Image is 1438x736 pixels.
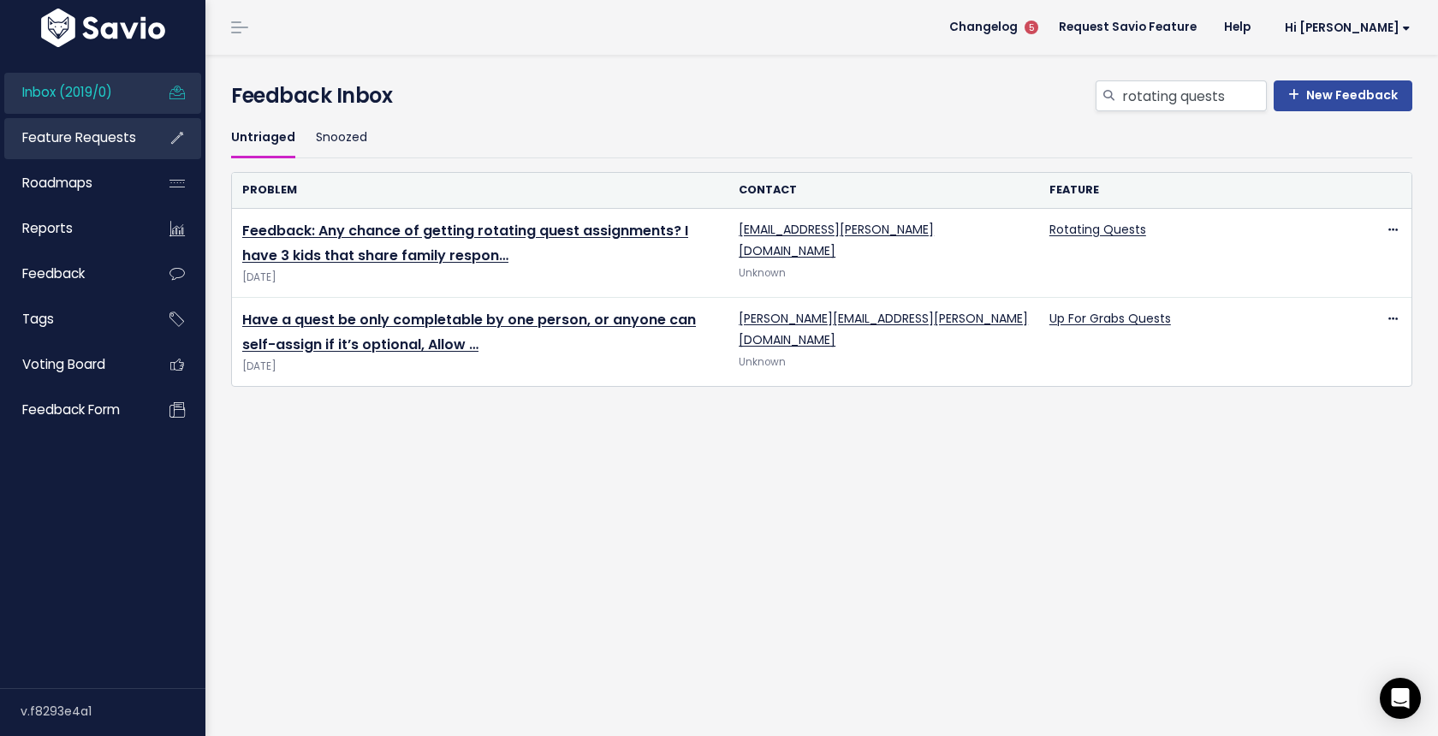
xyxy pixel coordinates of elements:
span: 5 [1025,21,1038,34]
a: Up For Grabs Quests [1049,310,1171,327]
span: Changelog [949,21,1018,33]
a: Untriaged [231,118,295,158]
a: Rotating Quests [1049,221,1146,238]
span: Unknown [739,266,786,280]
a: Reports [4,209,142,248]
a: Feedback [4,254,142,294]
span: Feedback form [22,401,120,418]
a: Inbox (2019/0) [4,73,142,112]
span: [DATE] [242,269,718,287]
a: Voting Board [4,345,142,384]
a: Have a quest be only completable by one person, or anyone can self-assign if it’s optional, Allow … [242,310,696,354]
span: Inbox (2019/0) [22,83,112,101]
a: Feature Requests [4,118,142,157]
span: Unknown [739,355,786,369]
a: Hi [PERSON_NAME] [1264,15,1424,41]
th: Feature [1039,173,1350,208]
span: Feedback [22,264,85,282]
span: Voting Board [22,355,105,373]
h4: Feedback Inbox [231,80,1412,111]
span: Feature Requests [22,128,136,146]
div: Open Intercom Messenger [1380,678,1421,719]
a: Feedback: Any chance of getting rotating quest assignments? I have 3 kids that share family respon… [242,221,688,265]
th: Problem [232,173,728,208]
img: logo-white.9d6f32f41409.svg [37,9,169,47]
span: Tags [22,310,54,328]
a: Request Savio Feature [1045,15,1210,40]
span: Roadmaps [22,174,92,192]
a: Feedback form [4,390,142,430]
a: Help [1210,15,1264,40]
a: New Feedback [1274,80,1412,111]
a: [PERSON_NAME][EMAIL_ADDRESS][PERSON_NAME][DOMAIN_NAME] [739,310,1028,348]
ul: Filter feature requests [231,118,1412,158]
a: Snoozed [316,118,367,158]
span: Reports [22,219,73,237]
a: [EMAIL_ADDRESS][PERSON_NAME][DOMAIN_NAME] [739,221,934,259]
a: Roadmaps [4,163,142,203]
span: Hi [PERSON_NAME] [1285,21,1411,34]
div: v.f8293e4a1 [21,689,205,733]
a: Tags [4,300,142,339]
th: Contact [728,173,1039,208]
span: [DATE] [242,358,718,376]
input: Search inbox... [1120,80,1267,111]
